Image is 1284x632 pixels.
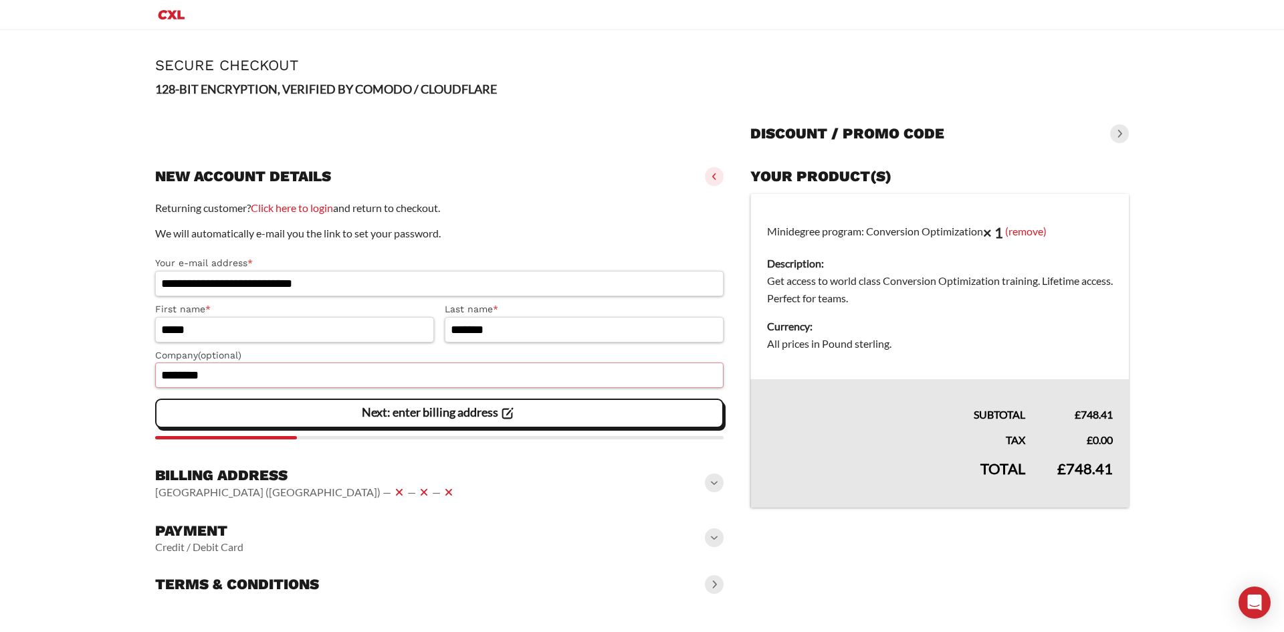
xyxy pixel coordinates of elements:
label: First name [155,302,434,317]
th: Total [750,449,1041,508]
th: Tax [750,423,1041,449]
div: Open Intercom Messenger [1239,587,1271,619]
dd: All prices in Pound sterling. [767,335,1113,352]
td: Minidegree program: Conversion Optimization [750,194,1129,380]
dt: Currency: [767,318,1113,335]
span: £ [1075,408,1081,421]
h3: Billing address [155,466,457,485]
label: Company [155,348,724,363]
strong: × 1 [983,223,1003,241]
h1: Secure Checkout [155,57,1129,74]
h3: New account details [155,167,331,186]
th: Subtotal [750,379,1041,423]
label: Last name [445,302,724,317]
strong: 128-BIT ENCRYPTION, VERIFIED BY COMODO / CLOUDFLARE [155,82,497,96]
span: (optional) [198,350,241,360]
a: (remove) [1005,224,1047,237]
label: Your e-mail address [155,255,724,271]
bdi: 748.41 [1075,408,1113,421]
bdi: 748.41 [1057,459,1113,478]
dt: Description: [767,255,1113,272]
p: Returning customer? and return to checkout. [155,199,724,217]
vaadin-horizontal-layout: Credit / Debit Card [155,540,243,554]
span: £ [1087,433,1093,446]
vaadin-horizontal-layout: [GEOGRAPHIC_DATA] ([GEOGRAPHIC_DATA]) — — — [155,484,457,500]
h3: Terms & conditions [155,575,319,594]
dd: Get access to world class Conversion Optimization training. Lifetime access. Perfect for teams. [767,272,1113,307]
p: We will automatically e-mail you the link to set your password. [155,225,724,242]
h3: Payment [155,522,243,540]
vaadin-button: Next: enter billing address [155,399,724,428]
a: Click here to login [251,201,333,214]
span: £ [1057,459,1066,478]
h3: Discount / promo code [750,124,944,143]
bdi: 0.00 [1087,433,1113,446]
